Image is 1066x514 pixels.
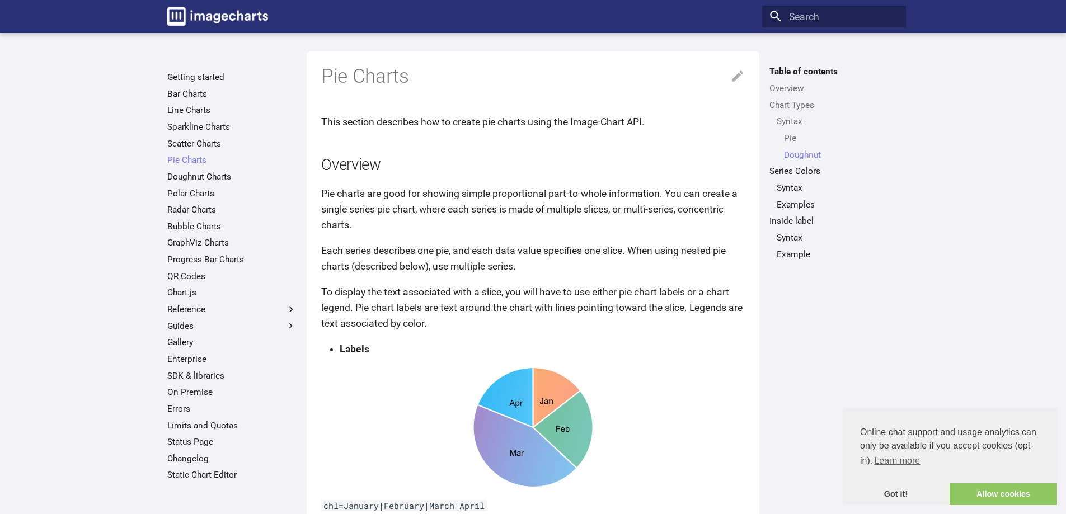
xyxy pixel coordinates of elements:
[167,453,297,464] a: Changelog
[167,105,297,116] a: Line Charts
[842,408,1057,505] div: cookieconsent
[321,114,745,130] p: This section describes how to create pie charts using the Image-Chart API.
[769,166,899,177] a: Series Colors
[167,88,297,100] a: Bar Charts
[777,116,899,127] a: Syntax
[769,232,899,260] nav: Inside label
[777,232,899,243] a: Syntax
[321,186,745,233] p: Pie charts are good for showing simple proportional part-to-whole information. You can create a s...
[769,182,899,210] nav: Series Colors
[777,249,899,260] a: Example
[167,204,297,215] a: Radar Charts
[167,271,297,282] a: QR Codes
[762,6,906,28] input: Search
[167,353,297,365] a: Enterprise
[167,320,297,332] label: Guides
[167,171,297,182] a: Doughnut Charts
[167,154,297,166] a: Pie Charts
[321,64,745,89] h1: Pie Charts
[784,133,899,144] a: Pie
[167,403,297,414] a: Errors
[321,367,745,488] img: chart
[769,100,899,111] a: Chart Types
[162,2,273,30] a: Image-Charts documentation
[167,254,297,265] a: Progress Bar Charts
[321,284,745,331] p: To display the text associated with a slice, you will have to use either pie chart labels or a ch...
[167,287,297,298] a: Chart.js
[777,182,899,194] a: Syntax
[167,72,297,83] a: Getting started
[769,116,899,160] nav: Chart Types
[167,436,297,447] a: Status Page
[167,469,297,480] a: Static Chart Editor
[777,199,899,210] a: Examples
[769,83,899,94] a: Overview
[769,215,899,227] a: Inside label
[167,337,297,348] a: Gallery
[167,7,268,26] img: logo
[860,426,1039,469] span: Online chat support and usage analytics can only be available if you accept cookies (opt-in).
[784,149,899,161] a: Doughnut
[167,370,297,381] a: SDK & libraries
[762,66,906,77] label: Table of contents
[167,304,297,315] label: Reference
[167,221,297,232] a: Bubble Charts
[321,243,745,274] p: Each series describes one pie, and each data value specifies one slice. When using nested pie cha...
[167,420,297,431] a: Limits and Quotas
[321,154,745,176] h2: Overview
[321,500,487,511] code: chl=January|February|March|April
[167,386,297,398] a: On Premise
[167,188,297,199] a: Polar Charts
[340,343,369,355] strong: Labels
[842,483,950,506] a: dismiss cookie message
[167,138,297,149] a: Scatter Charts
[167,237,297,248] a: GraphViz Charts
[777,133,899,161] nav: Syntax
[167,121,297,133] a: Sparkline Charts
[762,66,906,260] nav: Table of contents
[872,452,922,469] a: learn more about cookies
[950,483,1057,506] a: allow cookies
